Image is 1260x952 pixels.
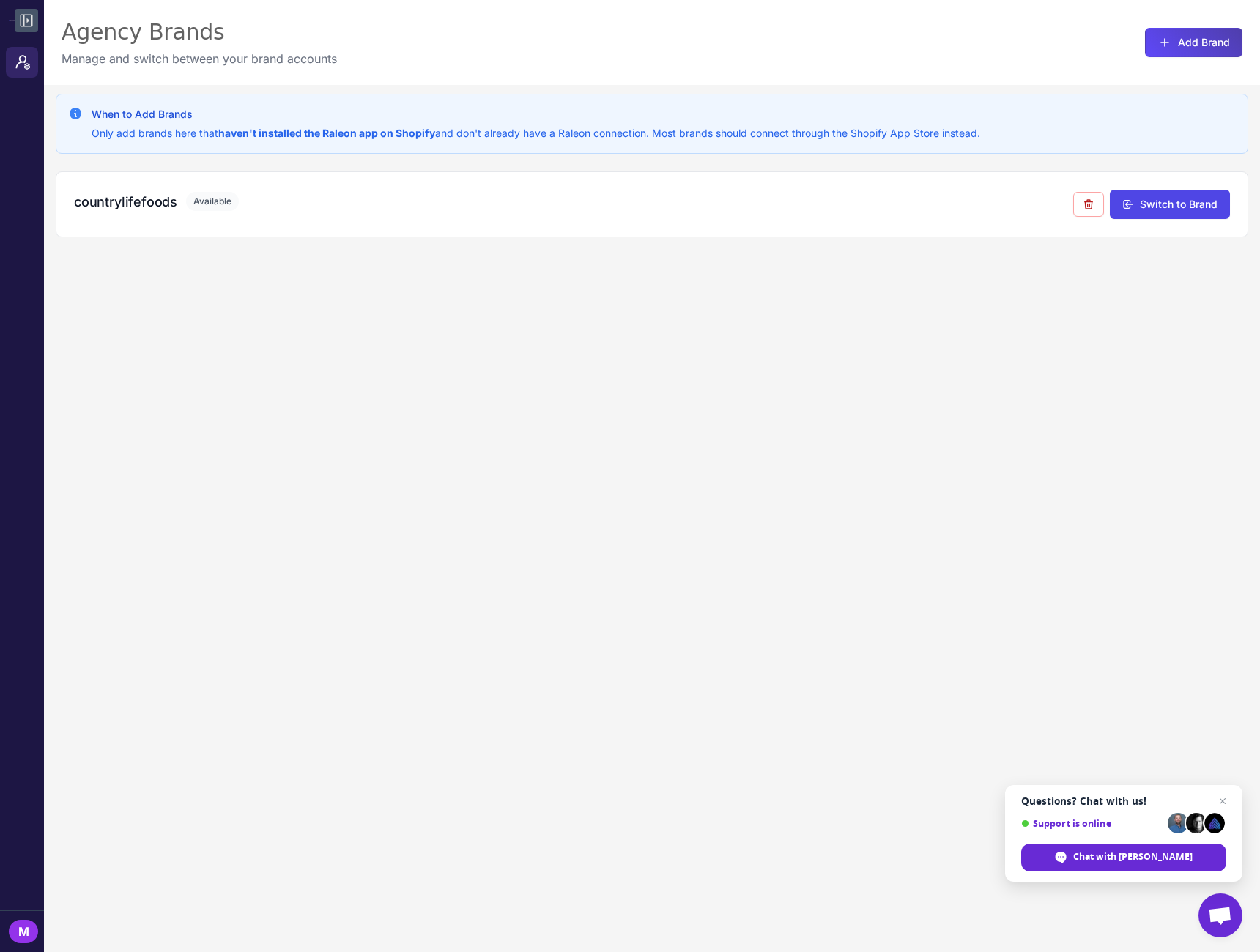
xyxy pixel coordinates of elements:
[1214,792,1231,810] span: Close chat
[1198,893,1242,937] div: Open chat
[1110,190,1230,219] button: Switch to Brand
[74,192,177,212] h3: countrylifefoods
[1021,844,1226,871] div: Chat with Raleon
[92,125,980,141] p: Only add brands here that and don't already have a Raleon connection. Most brands should connect ...
[1021,818,1163,829] span: Support is online
[1073,850,1193,863] span: Chat with [PERSON_NAME]
[1073,192,1104,217] button: Remove from agency
[218,127,435,139] strong: haven't installed the Raleon app on Shopify
[92,106,980,122] h3: When to Add Brands
[186,192,239,211] span: Available
[1145,28,1242,57] button: Add Brand
[1021,795,1226,807] span: Questions? Chat with us!
[62,50,337,67] p: Manage and switch between your brand accounts
[9,920,38,943] div: M
[62,18,337,47] div: Agency Brands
